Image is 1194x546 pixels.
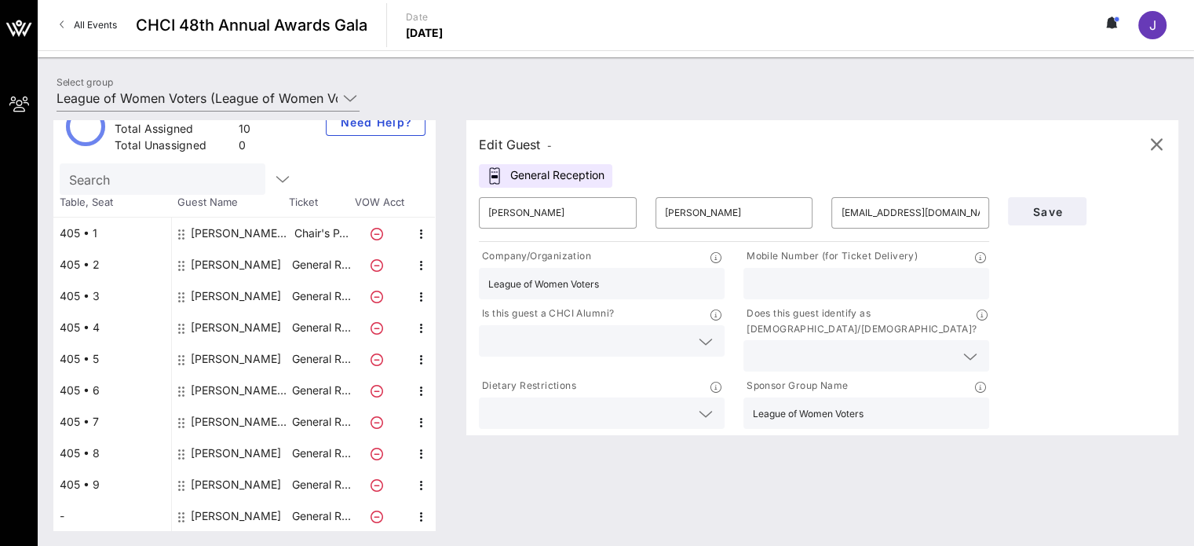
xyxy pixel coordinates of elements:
[289,195,352,211] span: Ticket
[136,13,367,37] span: CHCI 48th Annual Awards Gala
[50,13,126,38] a: All Events
[743,378,848,394] p: Sponsor Group Name
[290,280,352,312] p: General R…
[191,469,281,500] div: Morgan Murray
[479,378,576,394] p: Dietary Restrictions
[290,312,352,343] p: General R…
[53,406,171,438] div: 405 • 7
[191,312,281,343] div: Marcia Johnson
[191,218,290,249] div: Sarah Courtney Courtney
[479,306,614,322] p: Is this guest a CHCI Alumni?
[191,375,290,406] div: Jessica J Jones Capparell
[1008,197,1086,225] button: Save
[743,248,918,265] p: Mobile Number (for Ticket Delivery)
[339,115,412,129] span: Need Help?
[479,164,612,188] div: General Reception
[53,438,171,469] div: 405 • 8
[290,343,352,375] p: General R…
[326,108,425,136] button: Need Help?
[1138,11,1167,39] div: J
[115,121,232,141] div: Total Assigned
[290,249,352,280] p: General R…
[743,306,977,337] p: Does this guest identify as [DEMOGRAPHIC_DATA]/[DEMOGRAPHIC_DATA]?
[191,249,281,280] div: Luana Chaires
[290,469,352,500] p: General R…
[191,280,281,312] div: Dylan Sione
[290,500,352,532] p: General R…
[406,9,444,25] p: Date
[53,469,171,500] div: 405 • 9
[665,200,804,225] input: Last Name*
[53,249,171,280] div: 405 • 2
[479,134,552,156] div: Edit Guest
[191,438,281,469] div: Gabrielle Udelle
[1149,17,1156,33] span: J
[57,76,113,88] label: Select group
[53,280,171,312] div: 405 • 3
[406,25,444,41] p: [DATE]
[74,19,117,31] span: All Events
[290,218,352,249] p: Chair's P…
[290,406,352,438] p: General R…
[191,406,290,438] div: Laura Ostendorf Aequalis
[488,200,627,225] input: First Name*
[171,195,289,211] span: Guest Name
[239,121,251,141] div: 10
[352,195,407,211] span: VOW Acct
[53,375,171,406] div: 405 • 6
[239,137,251,157] div: 0
[290,438,352,469] p: General R…
[547,140,552,152] span: -
[479,248,591,265] p: Company/Organization
[53,500,171,532] div: -
[53,312,171,343] div: 405 • 4
[53,195,171,211] span: Table, Seat
[290,375,352,406] p: General R…
[1021,205,1074,218] span: Save
[841,200,980,225] input: Email*
[191,500,281,532] div: LaQuita Howard
[53,218,171,249] div: 405 • 1
[53,343,171,375] div: 405 • 5
[115,137,232,157] div: Total Unassigned
[191,343,281,375] div: Heather Kosolov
